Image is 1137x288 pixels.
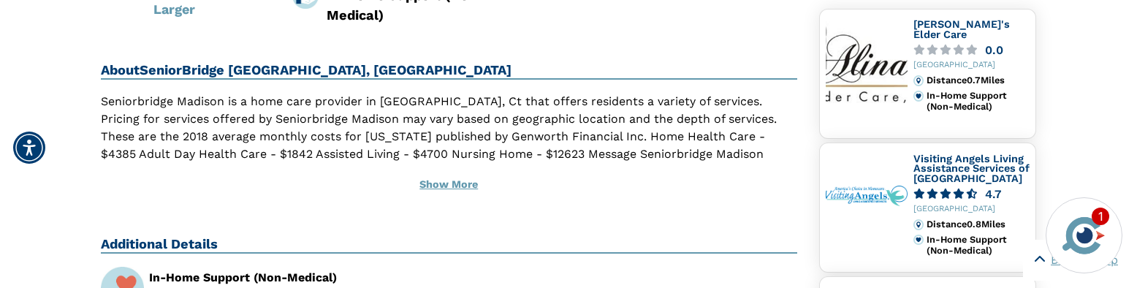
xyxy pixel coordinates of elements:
button: Show More [101,169,797,201]
div: [GEOGRAPHIC_DATA] [913,61,1030,70]
div: In-Home Support (Non-Medical) [927,235,1030,256]
img: primary.svg [913,235,924,245]
div: Distance 0.8 Miles [927,219,1030,230]
div: [GEOGRAPHIC_DATA] [913,205,1030,214]
img: avatar [1059,211,1109,260]
div: In-Home Support (Non-Medical) [927,91,1030,112]
div: Distance 0.7 Miles [927,75,1030,86]
div: 4.7 [985,189,1001,200]
a: 0.0 [913,45,1030,56]
img: distance.svg [913,75,924,86]
img: primary.svg [913,91,924,101]
a: 4.7 [913,189,1030,200]
h2: Additional Details [101,236,797,254]
h2: About SeniorBridge [GEOGRAPHIC_DATA], [GEOGRAPHIC_DATA] [101,62,797,80]
div: In-Home Support (Non-Medical) [149,272,438,284]
img: distance.svg [913,219,924,230]
p: Seniorbridge Madison is a home care provider in [GEOGRAPHIC_DATA], Ct that offers residents a var... [101,93,797,181]
div: Accessibility Menu [13,132,45,164]
div: 1 [1092,208,1109,225]
a: [PERSON_NAME]'s Elder Care [913,18,1010,40]
a: Visiting Angels Living Assistance Services of [GEOGRAPHIC_DATA] [913,153,1030,184]
span: Back to Top [1051,251,1118,269]
div: 0.0 [985,45,1003,56]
